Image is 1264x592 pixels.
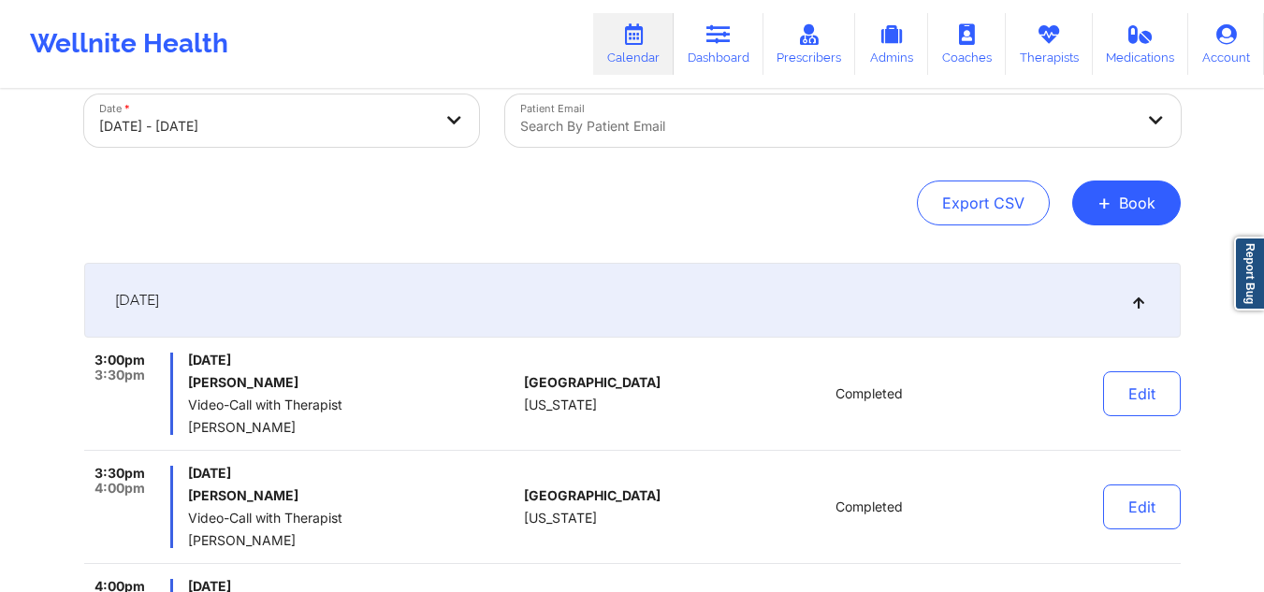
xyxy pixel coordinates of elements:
[835,499,903,514] span: Completed
[1006,13,1093,75] a: Therapists
[94,353,145,368] span: 3:00pm
[188,466,516,481] span: [DATE]
[917,180,1050,225] button: Export CSV
[1097,197,1111,208] span: +
[524,375,661,390] span: [GEOGRAPHIC_DATA]
[188,420,516,435] span: [PERSON_NAME]
[593,13,674,75] a: Calendar
[928,13,1006,75] a: Coaches
[1188,13,1264,75] a: Account
[1103,371,1181,416] button: Edit
[835,386,903,401] span: Completed
[94,368,145,383] span: 3:30pm
[188,397,516,412] span: Video-Call with Therapist
[115,291,159,310] span: [DATE]
[763,13,856,75] a: Prescribers
[524,511,597,526] span: [US_STATE]
[1093,13,1189,75] a: Medications
[188,375,516,390] h6: [PERSON_NAME]
[188,533,516,548] span: [PERSON_NAME]
[188,511,516,526] span: Video-Call with Therapist
[1072,180,1181,225] button: +Book
[1103,484,1181,529] button: Edit
[188,353,516,368] span: [DATE]
[94,466,145,481] span: 3:30pm
[1234,237,1264,310] a: Report Bug
[674,13,763,75] a: Dashboard
[855,13,928,75] a: Admins
[94,481,145,496] span: 4:00pm
[99,106,432,147] div: [DATE] - [DATE]
[524,488,661,503] span: [GEOGRAPHIC_DATA]
[524,397,597,412] span: [US_STATE]
[188,488,516,503] h6: [PERSON_NAME]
